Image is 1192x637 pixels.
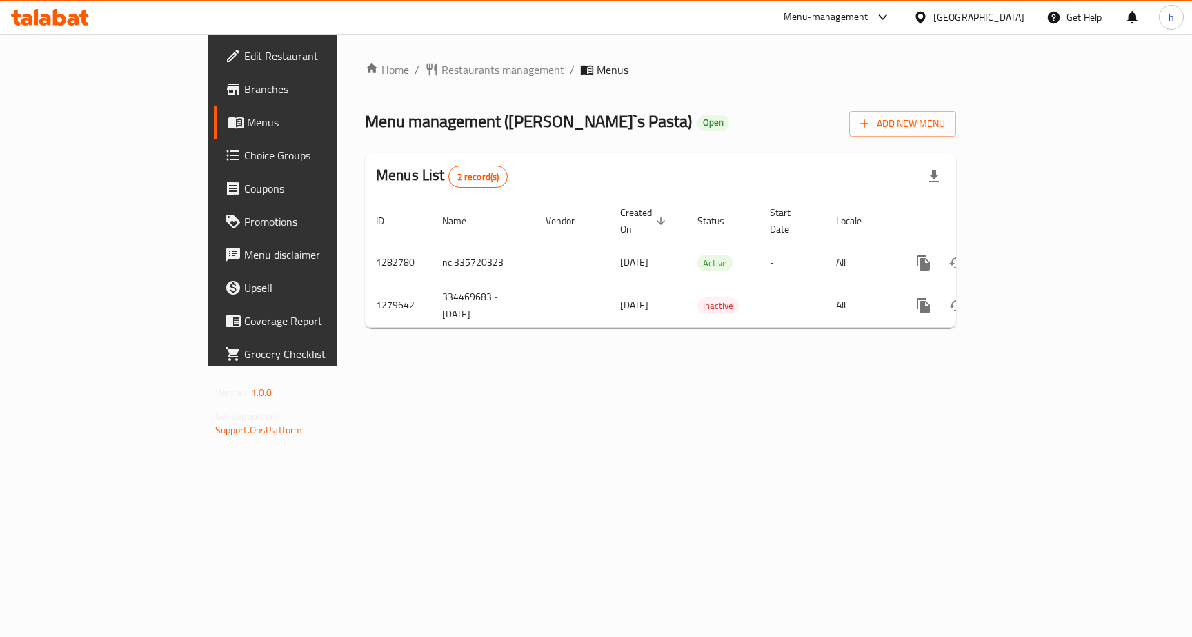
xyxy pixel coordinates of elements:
[431,242,535,284] td: nc 335720323
[244,147,397,164] span: Choice Groups
[849,111,956,137] button: Add New Menu
[425,61,564,78] a: Restaurants management
[247,114,397,130] span: Menus
[836,213,880,229] span: Locale
[896,200,1051,242] th: Actions
[244,180,397,197] span: Coupons
[415,61,419,78] li: /
[214,39,408,72] a: Edit Restaurant
[244,246,397,263] span: Menu disclaimer
[697,298,739,314] span: Inactive
[214,172,408,205] a: Coupons
[215,384,249,402] span: Version:
[376,213,402,229] span: ID
[244,213,397,230] span: Promotions
[251,384,272,402] span: 1.0.0
[365,106,692,137] span: Menu management ( [PERSON_NAME]`s Pasta )
[784,9,868,26] div: Menu-management
[770,204,808,237] span: Start Date
[546,213,593,229] span: Vendor
[365,200,1051,328] table: enhanced table
[215,421,303,439] a: Support.OpsPlatform
[214,205,408,238] a: Promotions
[940,289,973,322] button: Change Status
[933,10,1024,25] div: [GEOGRAPHIC_DATA]
[442,213,484,229] span: Name
[244,313,397,329] span: Coverage Report
[620,253,648,271] span: [DATE]
[620,296,648,314] span: [DATE]
[597,61,628,78] span: Menus
[244,346,397,362] span: Grocery Checklist
[214,106,408,139] a: Menus
[825,242,896,284] td: All
[1169,10,1174,25] span: h
[907,289,940,322] button: more
[365,61,956,78] nav: breadcrumb
[441,61,564,78] span: Restaurants management
[697,117,729,128] span: Open
[244,81,397,97] span: Branches
[697,255,733,271] span: Active
[697,297,739,314] div: Inactive
[825,284,896,327] td: All
[759,242,825,284] td: -
[214,271,408,304] a: Upsell
[697,213,742,229] span: Status
[215,407,279,425] span: Get support on:
[449,170,508,184] span: 2 record(s)
[570,61,575,78] li: /
[244,280,397,296] span: Upsell
[214,72,408,106] a: Branches
[448,166,508,188] div: Total records count
[214,337,408,371] a: Grocery Checklist
[244,48,397,64] span: Edit Restaurant
[214,139,408,172] a: Choice Groups
[214,238,408,271] a: Menu disclaimer
[431,284,535,327] td: 334469683 - [DATE]
[759,284,825,327] td: -
[697,115,729,131] div: Open
[907,246,940,280] button: more
[376,165,508,188] h2: Menus List
[620,204,670,237] span: Created On
[214,304,408,337] a: Coverage Report
[860,115,945,133] span: Add New Menu
[940,246,973,280] button: Change Status
[917,160,951,193] div: Export file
